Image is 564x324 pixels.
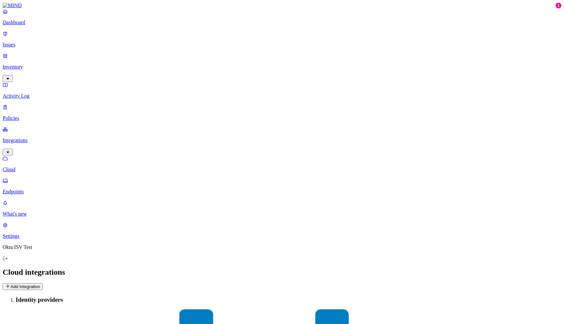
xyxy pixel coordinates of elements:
a: Policies [3,104,561,121]
a: Issues [3,31,561,48]
p: Cloud [3,167,561,172]
a: Inventory [3,53,561,81]
div: 1 [556,3,561,8]
a: Dashboard [3,8,561,25]
p: Issues [3,42,561,48]
h3: Identity providers [16,296,561,303]
a: Cloud [3,155,561,172]
p: Dashboard [3,20,561,25]
h2: Cloud integrations [3,268,561,277]
p: Activity Log [3,93,561,99]
a: Endpoints [3,178,561,195]
p: Settings [3,233,561,239]
button: Add Integration [3,283,43,290]
a: MIND [3,3,561,8]
p: Integrations [3,138,561,143]
p: Okta ISV Test [3,244,561,250]
p: Endpoints [3,189,561,195]
a: Settings [3,222,561,239]
p: What's new [3,211,561,217]
a: Activity Log [3,82,561,99]
a: Integrations [3,126,561,154]
a: What's new [3,200,561,217]
p: Inventory [3,64,561,70]
img: MIND [3,3,22,8]
p: Policies [3,115,561,121]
